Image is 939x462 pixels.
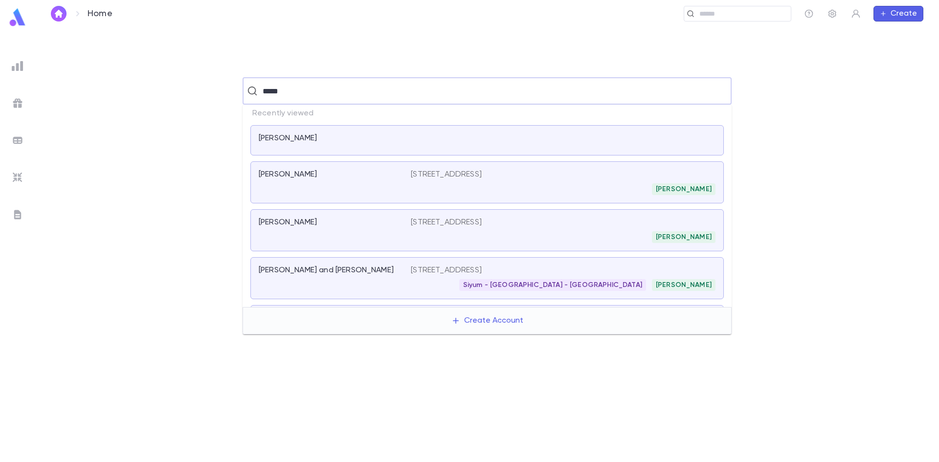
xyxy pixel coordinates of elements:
button: Create [873,6,923,22]
p: [PERSON_NAME] [259,170,317,179]
p: [PERSON_NAME] [259,133,317,143]
span: [PERSON_NAME] [652,281,715,289]
img: letters_grey.7941b92b52307dd3b8a917253454ce1c.svg [12,209,23,220]
img: logo [8,8,27,27]
img: campaigns_grey.99e729a5f7ee94e3726e6486bddda8f1.svg [12,97,23,109]
p: [STREET_ADDRESS] [411,170,482,179]
button: Create Account [444,311,531,330]
p: [STREET_ADDRESS] [411,218,482,227]
span: [PERSON_NAME] [652,185,715,193]
p: Home [88,8,112,19]
img: reports_grey.c525e4749d1bce6a11f5fe2a8de1b229.svg [12,60,23,72]
img: home_white.a664292cf8c1dea59945f0da9f25487c.svg [53,10,65,18]
p: [PERSON_NAME] and [PERSON_NAME] [259,265,394,275]
p: [STREET_ADDRESS] [411,265,482,275]
p: Recently viewed [243,105,732,122]
span: Siyum - [GEOGRAPHIC_DATA] - [GEOGRAPHIC_DATA] [459,281,646,289]
img: batches_grey.339ca447c9d9533ef1741baa751efc33.svg [12,134,23,146]
span: [PERSON_NAME] [652,233,715,241]
p: [PERSON_NAME] [259,218,317,227]
img: imports_grey.530a8a0e642e233f2baf0ef88e8c9fcb.svg [12,172,23,183]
